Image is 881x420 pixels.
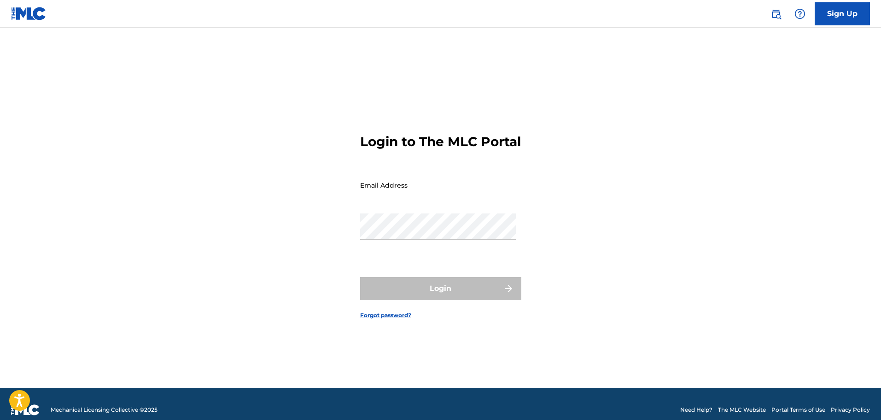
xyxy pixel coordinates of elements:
a: Forgot password? [360,311,411,319]
a: The MLC Website [718,406,766,414]
span: Mechanical Licensing Collective © 2025 [51,406,158,414]
a: Privacy Policy [831,406,870,414]
img: MLC Logo [11,7,47,20]
a: Portal Terms of Use [771,406,825,414]
img: search [770,8,782,19]
img: logo [11,404,40,415]
a: Need Help? [680,406,712,414]
h3: Login to The MLC Portal [360,134,521,150]
div: Help [791,5,809,23]
a: Sign Up [815,2,870,25]
iframe: Chat Widget [835,376,881,420]
a: Public Search [767,5,785,23]
img: help [794,8,805,19]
